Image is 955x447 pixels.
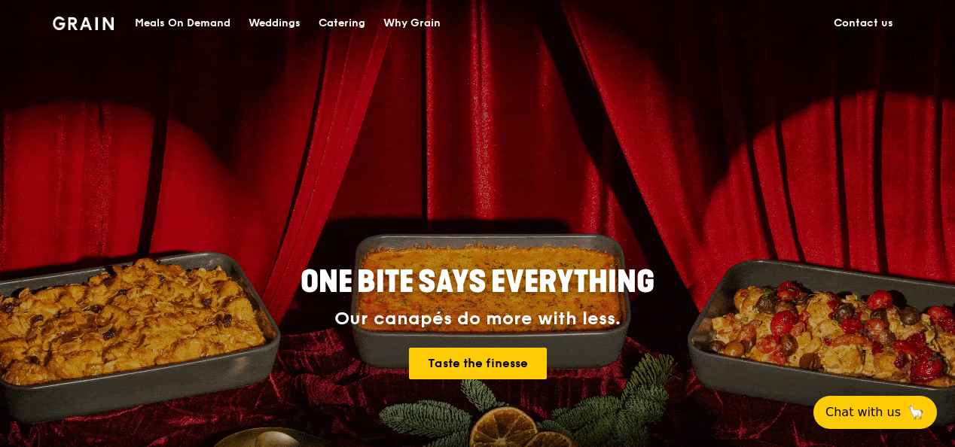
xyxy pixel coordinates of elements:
div: Weddings [249,1,301,46]
a: Why Grain [374,1,450,46]
button: Chat with us🦙 [813,396,937,429]
a: Taste the finesse [409,348,547,379]
div: Meals On Demand [135,1,230,46]
img: Grain [53,17,114,30]
span: Chat with us [825,403,901,421]
div: Why Grain [383,1,441,46]
div: Our canapés do more with less. [206,309,749,330]
a: Catering [310,1,374,46]
span: 🦙 [907,403,925,421]
span: ONE BITE SAYS EVERYTHING [301,264,654,300]
a: Weddings [240,1,310,46]
div: Catering [319,1,365,46]
a: Contact us [825,1,902,46]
